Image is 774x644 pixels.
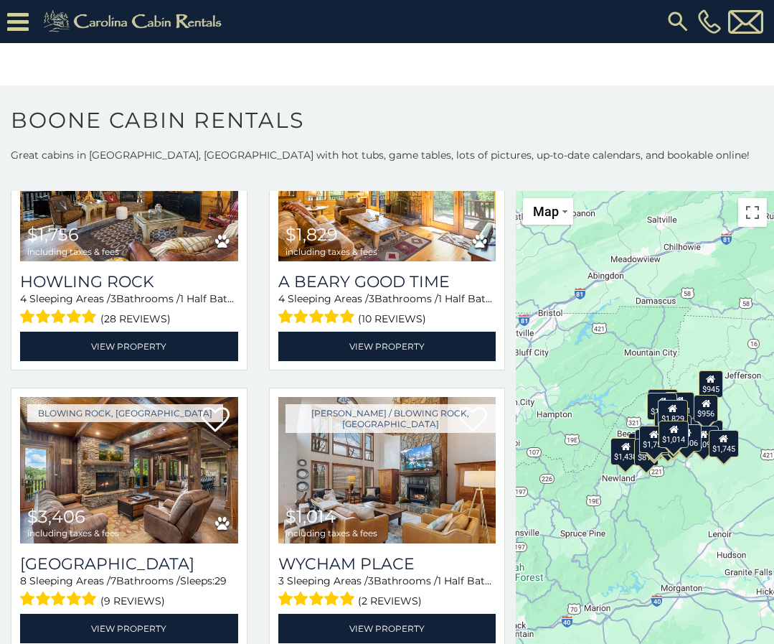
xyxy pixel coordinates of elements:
[738,198,767,227] button: Toggle fullscreen view
[110,574,116,587] span: 7
[285,224,338,245] span: $1,829
[100,309,171,328] span: (28 reviews)
[20,397,238,543] img: Renaissance Lodge
[20,574,238,610] div: Sleeping Areas / Bathrooms / Sleeps:
[634,439,659,466] div: $812
[20,554,238,574] h3: Renaissance Lodge
[27,404,223,422] a: Blowing Rock, [GEOGRAPHIC_DATA]
[664,392,694,419] div: $1,071
[368,574,374,587] span: 3
[647,393,677,420] div: $1,167
[278,574,496,610] div: Sleeping Areas / Bathrooms / Sleeps:
[278,291,496,328] div: Sleeping Areas / Bathrooms / Sleeps:
[639,426,669,453] div: $1,756
[20,614,238,643] a: View Property
[27,224,79,245] span: $1,756
[110,292,116,305] span: 3
[27,528,119,538] span: including taxes & fees
[699,370,723,398] div: $945
[36,7,234,36] img: Khaki-logo.png
[659,421,689,448] div: $1,014
[20,332,238,361] a: View Property
[20,272,238,291] a: Howling Rock
[20,554,238,574] a: [GEOGRAPHIC_DATA]
[610,438,641,465] div: $1,438
[20,397,238,543] a: Renaissance Lodge $3,406 including taxes & fees
[694,395,718,422] div: $956
[278,292,285,305] span: 4
[20,574,27,587] span: 8
[665,9,691,34] img: search-regular.svg
[180,292,245,305] span: 1 Half Baths /
[648,389,678,416] div: $1,016
[689,426,719,453] div: $1,091
[285,506,336,527] span: $1,014
[278,272,496,291] a: A Beary Good Time
[358,309,426,328] span: (10 reviews)
[278,574,284,587] span: 3
[285,528,377,538] span: including taxes & fees
[278,397,496,543] img: Wycham Place
[278,614,496,643] a: View Property
[278,554,496,574] a: Wycham Place
[655,412,685,439] div: $1,226
[285,404,496,433] a: [PERSON_NAME] / Blowing Rock, [GEOGRAPHIC_DATA]
[369,292,374,305] span: 3
[278,332,496,361] a: View Property
[358,592,422,610] span: (2 reviews)
[438,574,503,587] span: 1 Half Baths /
[285,247,377,256] span: including taxes & fees
[653,408,684,435] div: $1,306
[214,574,227,587] span: 29
[20,292,27,305] span: 4
[658,400,688,427] div: $1,829
[27,247,119,256] span: including taxes & fees
[27,506,85,527] span: $3,406
[438,292,504,305] span: 1 Half Baths /
[20,291,238,328] div: Sleeping Areas / Bathrooms / Sleeps:
[533,204,559,219] span: Map
[100,592,165,610] span: (9 reviews)
[709,430,739,457] div: $1,745
[278,397,496,543] a: Wycham Place $1,014 including taxes & fees
[694,9,725,34] a: [PHONE_NUMBER]
[523,198,573,225] button: Change map style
